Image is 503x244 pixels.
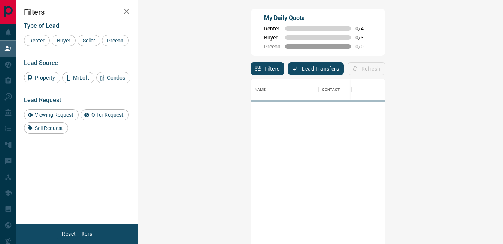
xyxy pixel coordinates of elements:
span: Viewing Request [32,112,76,118]
div: Name [255,79,266,100]
div: Offer Request [81,109,129,120]
div: Viewing Request [24,109,79,120]
button: Reset Filters [57,227,97,240]
span: MrLoft [70,75,92,81]
div: Property [24,72,60,83]
span: Precon [264,44,281,50]
span: Renter [27,38,47,44]
div: Seller [78,35,100,46]
span: Type of Lead [24,22,59,29]
span: Seller [80,38,98,44]
div: Name [251,79,318,100]
div: Condos [96,72,130,83]
div: Renter [24,35,50,46]
span: Condos [104,75,128,81]
span: 0 / 3 [355,35,372,41]
div: MrLoft [62,72,94,83]
h2: Filters [24,8,130,17]
span: Lead Source [24,59,58,66]
button: Filters [251,62,285,75]
span: Sell Request [32,125,66,131]
span: Precon [104,38,126,44]
span: Property [32,75,58,81]
span: Buyer [54,38,73,44]
div: Contact [322,79,340,100]
p: My Daily Quota [264,14,372,23]
span: Offer Request [89,112,126,118]
span: Lead Request [24,96,61,104]
span: 0 / 0 [355,44,372,50]
span: 0 / 4 [355,26,372,32]
div: Precon [102,35,129,46]
button: Lead Transfers [288,62,344,75]
div: Contact [318,79,378,100]
div: Buyer [52,35,76,46]
span: Renter [264,26,281,32]
div: Sell Request [24,122,68,134]
span: Buyer [264,35,281,41]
